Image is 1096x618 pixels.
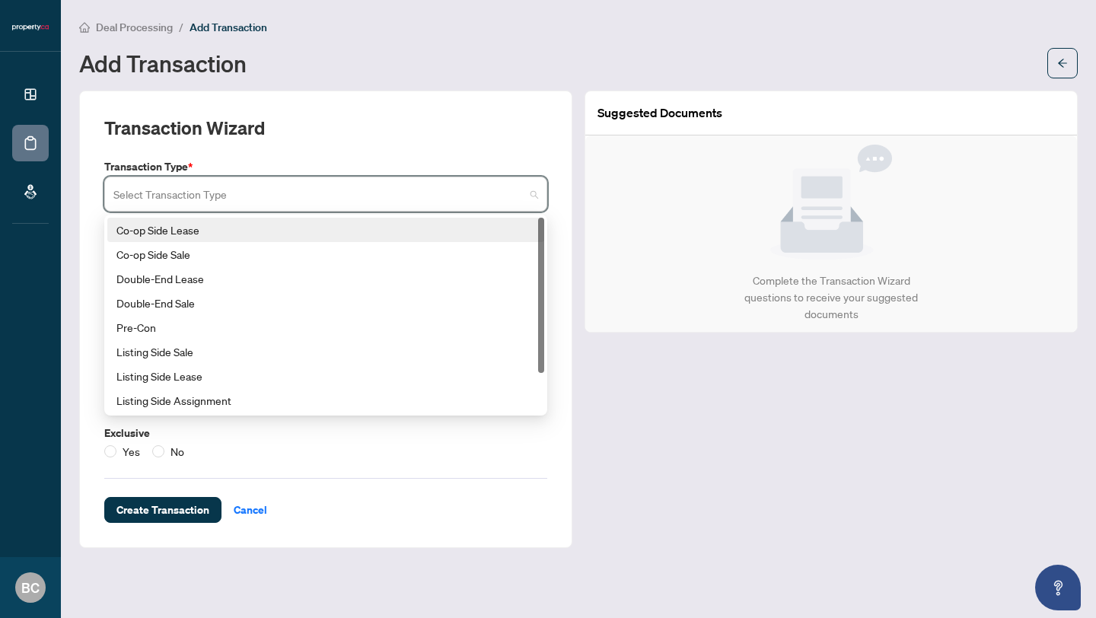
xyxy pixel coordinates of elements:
[107,364,544,388] div: Listing Side Lease
[79,22,90,33] span: home
[107,339,544,364] div: Listing Side Sale
[179,18,183,36] li: /
[116,295,535,311] div: Double-End Sale
[107,218,544,242] div: Co-op Side Lease
[728,272,935,323] div: Complete the Transaction Wizard questions to receive your suggested documents
[104,116,265,140] h2: Transaction Wizard
[96,21,173,34] span: Deal Processing
[597,104,722,123] article: Suggested Documents
[21,577,40,598] span: BC
[116,392,535,409] div: Listing Side Assignment
[770,145,892,260] img: Null State Icon
[107,266,544,291] div: Double-End Lease
[107,291,544,315] div: Double-End Sale
[104,425,547,441] label: Exclusive
[107,388,544,413] div: Listing Side Assignment
[116,246,535,263] div: Co-op Side Sale
[116,368,535,384] div: Listing Side Lease
[107,315,544,339] div: Pre-Con
[1035,565,1081,610] button: Open asap
[116,319,535,336] div: Pre-Con
[116,221,535,238] div: Co-op Side Lease
[164,443,190,460] span: No
[234,498,267,522] span: Cancel
[116,443,146,460] span: Yes
[221,497,279,523] button: Cancel
[116,270,535,287] div: Double-End Lease
[190,21,267,34] span: Add Transaction
[79,51,247,75] h1: Add Transaction
[104,497,221,523] button: Create Transaction
[104,158,547,175] label: Transaction Type
[116,343,535,360] div: Listing Side Sale
[116,498,209,522] span: Create Transaction
[12,23,49,32] img: logo
[107,242,544,266] div: Co-op Side Sale
[1057,58,1068,68] span: arrow-left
